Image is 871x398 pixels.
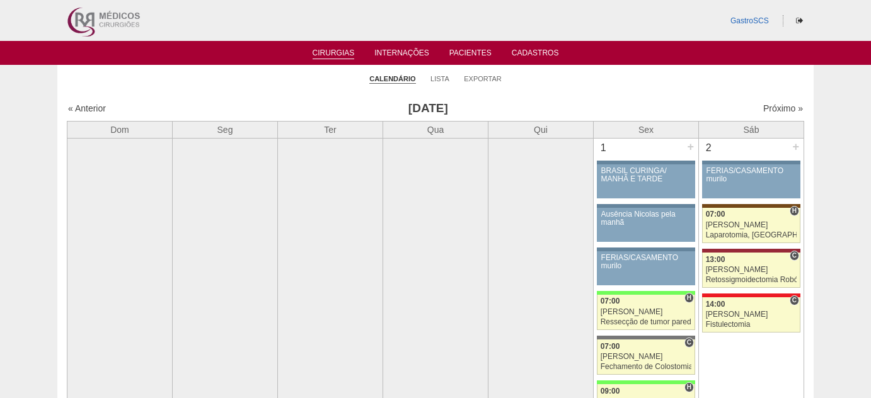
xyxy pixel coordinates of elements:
div: BRASIL CURINGA/ MANHÃ E TARDE [601,167,691,183]
span: 14:00 [706,300,725,309]
a: Cadastros [512,48,559,61]
span: 09:00 [601,387,620,395]
div: + [790,139,801,155]
a: Cirurgias [313,48,355,59]
th: Dom [67,121,173,138]
a: FÉRIAS/CASAMENTO murilo [702,164,800,198]
div: [PERSON_NAME] [706,221,797,229]
h3: [DATE] [245,99,612,118]
div: Key: Sírio Libanês [702,249,800,253]
div: [PERSON_NAME] [601,353,692,361]
span: 07:00 [601,297,620,305]
th: Qua [383,121,488,138]
span: Consultório [684,338,694,348]
div: Key: Santa Catarina [597,336,695,339]
span: Hospital [684,293,694,303]
span: Hospital [684,382,694,392]
span: Consultório [790,295,799,305]
a: Exportar [464,74,502,83]
div: Fistulectomia [706,321,797,329]
th: Seg [173,121,278,138]
th: Sex [594,121,699,138]
div: 2 [699,139,718,157]
div: Key: Aviso [597,204,695,208]
div: Ausência Nicolas pela manhã [601,210,691,227]
span: 07:00 [706,210,725,219]
div: Retossigmoidectomia Robótica [706,276,797,284]
a: Ausência Nicolas pela manhã [597,208,695,242]
div: 1 [594,139,613,157]
div: + [685,139,696,155]
a: Internações [374,48,429,61]
a: H 07:00 [PERSON_NAME] Laparotomia, [GEOGRAPHIC_DATA], Drenagem, Bridas [702,208,800,243]
a: BRASIL CURINGA/ MANHÃ E TARDE [597,164,695,198]
th: Sáb [699,121,804,138]
div: [PERSON_NAME] [706,266,797,274]
th: Qui [488,121,594,138]
a: H 07:00 [PERSON_NAME] Ressecção de tumor parede abdominal pélvica [597,295,695,330]
div: Key: Brasil [597,291,695,295]
a: Pacientes [449,48,492,61]
span: Consultório [790,251,799,261]
a: C 13:00 [PERSON_NAME] Retossigmoidectomia Robótica [702,253,800,288]
a: FÉRIAS/CASAMENTO murilo [597,251,695,285]
div: [PERSON_NAME] [601,308,692,316]
a: « Anterior [68,103,106,113]
a: GastroSCS [730,16,769,25]
div: Key: Brasil [597,380,695,384]
a: Lista [430,74,449,83]
a: C 07:00 [PERSON_NAME] Fechamento de Colostomia ou Enterostomia [597,339,695,375]
i: Sair [796,17,803,25]
span: Hospital [790,206,799,216]
a: Próximo » [763,103,803,113]
div: Ressecção de tumor parede abdominal pélvica [601,318,692,326]
div: Fechamento de Colostomia ou Enterostomia [601,363,692,371]
span: 07:00 [601,342,620,351]
a: C 14:00 [PERSON_NAME] Fistulectomia [702,297,800,333]
div: FÉRIAS/CASAMENTO murilo [601,254,691,270]
div: Key: Aviso [702,161,800,164]
span: 13:00 [706,255,725,264]
div: Key: Aviso [597,161,695,164]
div: Key: Santa Joana [702,204,800,208]
div: Key: Aviso [597,247,695,251]
div: FÉRIAS/CASAMENTO murilo [707,167,797,183]
a: Calendário [369,74,415,84]
th: Ter [278,121,383,138]
div: Key: Assunção [702,293,800,297]
div: [PERSON_NAME] [706,310,797,319]
div: Laparotomia, [GEOGRAPHIC_DATA], Drenagem, Bridas [706,231,797,239]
